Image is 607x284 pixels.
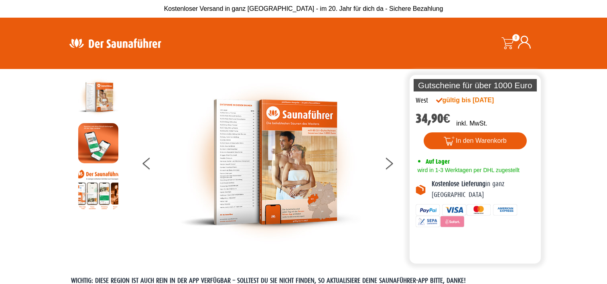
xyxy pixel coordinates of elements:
[432,180,485,188] b: Kostenlose Lieferung
[436,95,512,105] div: gültig bis [DATE]
[78,123,118,163] img: MOCKUP-iPhone_regional
[432,179,535,200] p: in ganz [GEOGRAPHIC_DATA]
[456,119,487,128] p: inkl. MwSt.
[180,77,361,247] img: der-saunafuehrer-2025-west
[78,77,118,117] img: der-saunafuehrer-2025-west
[416,111,451,126] bdi: 34,90
[414,79,537,91] p: Gutscheine für über 1000 Euro
[78,169,118,209] img: Anleitung7tn
[164,5,443,12] span: Kostenloser Versand in ganz [GEOGRAPHIC_DATA] - im 20. Jahr für dich da - Sichere Bezahlung
[426,158,450,165] span: Auf Lager
[512,34,520,41] span: 0
[416,167,520,173] span: wird in 1-3 Werktagen per DHL zugestellt
[443,111,451,126] span: €
[416,95,428,106] div: West
[424,132,527,149] button: In den Warenkorb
